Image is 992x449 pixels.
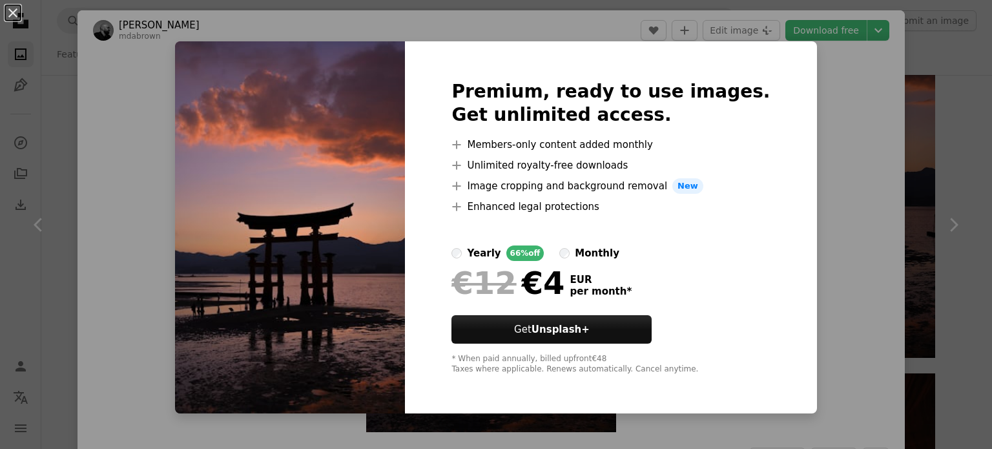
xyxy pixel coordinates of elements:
[451,178,770,194] li: Image cropping and background removal
[575,245,619,261] div: monthly
[451,315,652,344] button: GetUnsplash+
[570,274,632,286] span: EUR
[559,248,570,258] input: monthly
[532,324,590,335] strong: Unsplash+
[451,354,770,375] div: * When paid annually, billed upfront €48 Taxes where applicable. Renews automatically. Cancel any...
[451,137,770,152] li: Members-only content added monthly
[451,266,564,300] div: €4
[570,286,632,297] span: per month *
[451,266,516,300] span: €12
[506,245,544,261] div: 66% off
[467,245,501,261] div: yearly
[672,178,703,194] span: New
[451,158,770,173] li: Unlimited royalty-free downloads
[175,41,405,413] img: photo-1758754169722-620d36fcb76b
[451,199,770,214] li: Enhanced legal protections
[451,248,462,258] input: yearly66%off
[451,80,770,127] h2: Premium, ready to use images. Get unlimited access.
